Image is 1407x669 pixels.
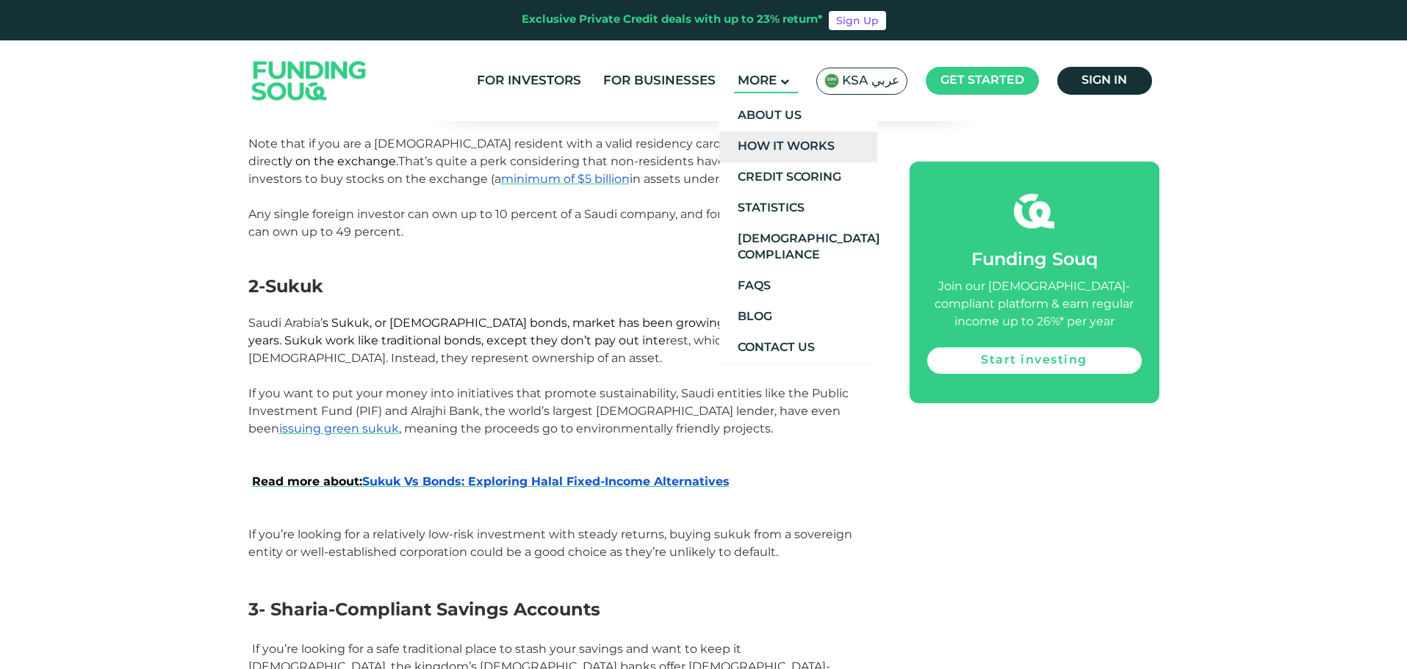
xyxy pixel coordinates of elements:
[738,75,777,87] span: More
[248,207,873,239] span: Any single foreign investor can own up to 10 percent of a Saudi company, and foreign investors co...
[522,12,823,29] div: Exclusive Private Credit deals with up to 23% return*
[278,154,398,168] span: tly on the exchange.
[940,75,1024,86] span: Get started
[719,302,877,333] a: Blog
[829,11,886,30] a: Sign Up
[279,422,399,435] a: issuing green sukuk
[248,316,861,365] span: Saudi Arabia’ rest, which is prohibited in [DEMOGRAPHIC_DATA]. Instead, they represent ownership ...
[248,527,852,559] span: If you’re looking for a relatively low-risk investment with steady returns, buying sukuk from a s...
[719,224,877,271] a: [DEMOGRAPHIC_DATA] Compliance
[927,278,1142,331] div: Join our [DEMOGRAPHIC_DATA]-compliant platform & earn regular income up to 26%* per year
[971,252,1098,269] span: Funding Souq
[927,347,1142,374] a: Start investing
[824,73,839,88] img: SA Flag
[252,474,362,488] span: Read more about:
[719,271,877,302] a: FAQs
[719,193,877,224] a: Statistics
[248,599,600,620] span: 3- Sharia-Compliant Savings Accounts
[501,172,630,186] a: minimum of $5 billion
[237,44,381,118] img: Logo
[248,137,864,186] span: Note that if you are a [DEMOGRAPHIC_DATA] resident with a valid residency card you can buy stocks...
[600,69,719,93] a: For Businesses
[719,101,877,131] a: About Us
[252,474,730,488] a: Read more about:Sukuk Vs Bonds: Exploring Halal Fixed-Income Alternatives
[252,474,730,488] span: Sukuk Vs Bonds: Exploring Halal Fixed-Income Alternatives
[248,275,323,297] span: 2-Sukuk
[1082,75,1127,86] span: Sign in
[248,316,861,347] span: s Sukuk, or [DEMOGRAPHIC_DATA] bonds, market has been growing at a rapid clip in recent years. Su...
[1057,67,1152,95] a: Sign in
[473,69,585,93] a: For Investors
[248,386,849,435] span: If you want to put your money into initiatives that promote sustainability, Saudi entities like t...
[719,162,877,193] a: Credit Scoring
[719,333,877,364] a: Contact Us
[1014,191,1054,231] img: fsicon
[719,131,877,162] a: How It Works
[842,73,899,90] span: KSA عربي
